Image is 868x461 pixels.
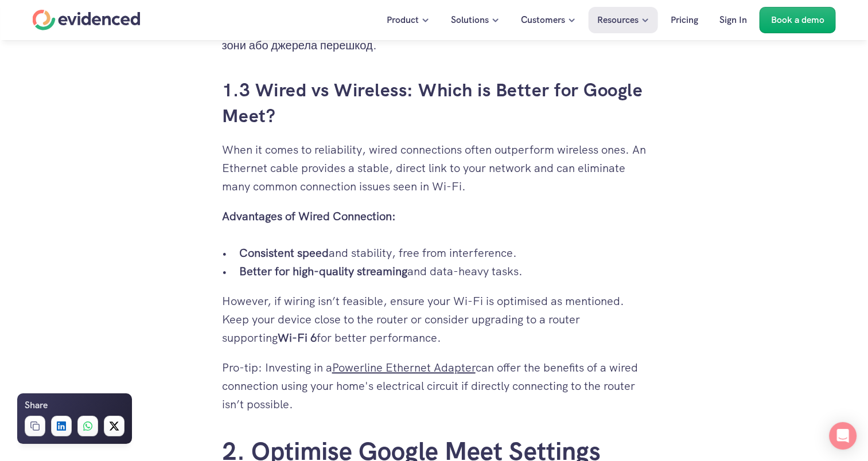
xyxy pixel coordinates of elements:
[597,13,639,28] p: Resources
[222,140,647,196] p: When it comes to reliability, wired connections often outperform wireless ones. An Ethernet cable...
[451,13,489,28] p: Solutions
[829,422,857,450] div: Open Intercom Messenger
[25,398,48,413] h6: Share
[222,209,396,224] strong: Advantages of Wired Connection:
[332,360,476,375] a: Powerline Ethernet Adapter
[387,13,419,28] p: Product
[239,245,329,260] strong: Consistent speed
[222,358,647,413] p: Pro-tip: Investing in a can offer the benefits of a wired connection using your home's electrical...
[278,330,317,345] strong: Wi-Fi 6
[222,78,648,128] a: 1.3 Wired vs Wireless: Which is Better for Google Meet?
[760,7,836,33] a: Book a demo
[222,292,647,347] p: However, if wiring isn’t feasible, ensure your Wi-Fi is optimised as mentioned. Keep your device ...
[239,264,407,279] strong: Better for high-quality streaming
[239,262,647,280] p: and data-heavy tasks.
[239,244,647,262] p: and stability, free from interference.
[711,7,756,33] a: Sign In
[771,13,824,28] p: Book a demo
[719,13,747,28] p: Sign In
[671,13,698,28] p: Pricing
[521,13,565,28] p: Customers
[33,10,141,30] a: Home
[662,7,707,33] a: Pricing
